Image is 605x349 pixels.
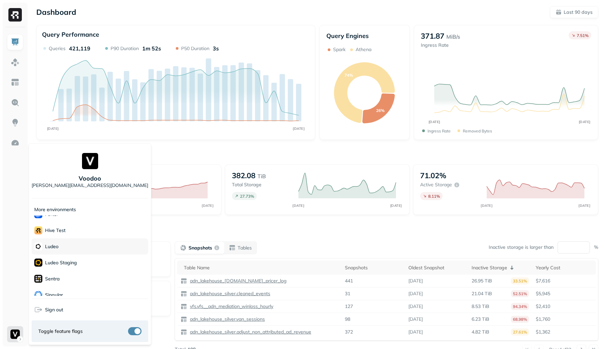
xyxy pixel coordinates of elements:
img: Voodoo [82,153,98,169]
p: More environments [34,206,76,213]
p: Ludeo [45,243,58,250]
img: Sentra [34,275,42,283]
p: Sentra [45,276,59,282]
p: Voodoo [79,174,101,182]
p: Hive Test [45,227,66,234]
p: [PERSON_NAME][EMAIL_ADDRESS][DOMAIN_NAME] [32,182,148,189]
span: Sign out [45,307,63,313]
img: Ludeo [34,242,42,250]
span: Toggle feature flags [38,328,83,335]
img: Singular [34,291,42,299]
p: Ludeo Staging [45,260,77,266]
img: Hive Test [34,226,42,234]
img: Ludeo Staging [34,259,42,267]
p: Singular [45,292,63,298]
